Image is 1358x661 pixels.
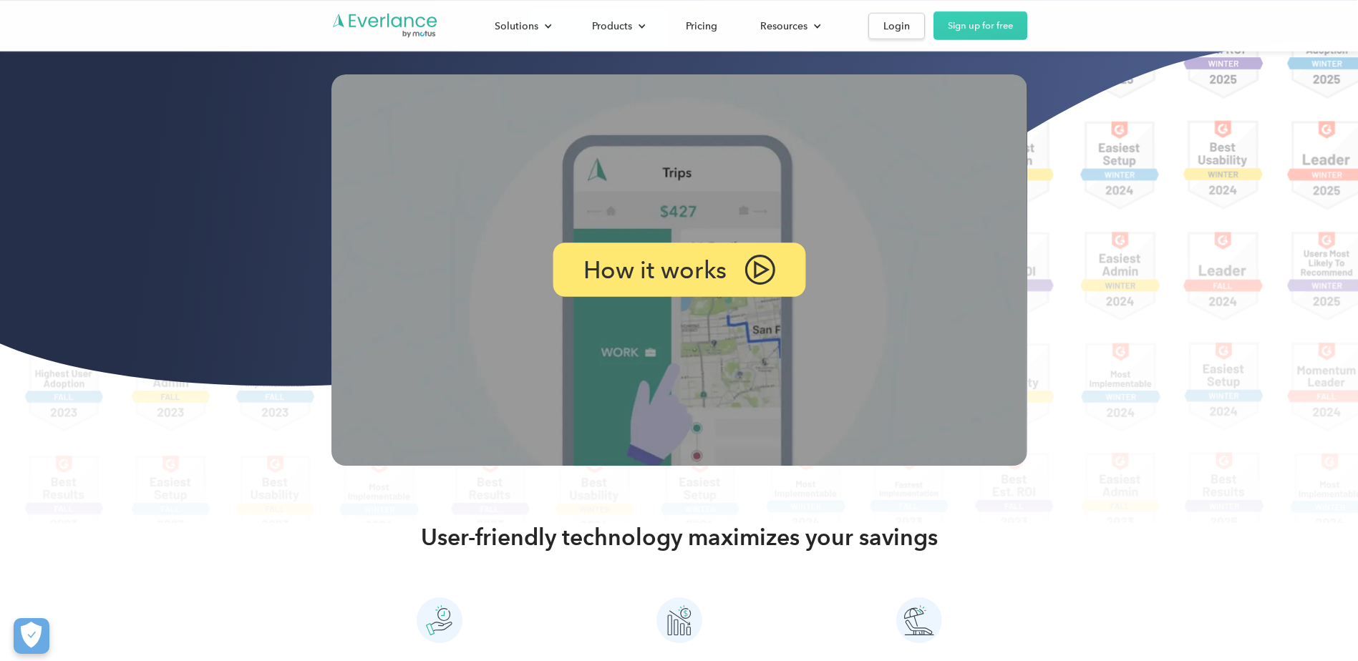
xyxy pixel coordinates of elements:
a: Login [868,12,925,39]
div: Resources [760,16,807,34]
div: Resources [746,13,833,38]
a: Pricing [671,13,732,38]
a: Go to homepage [331,12,439,39]
h2: User-friendly technology maximizes your savings [421,523,938,552]
div: Login [883,16,910,34]
a: Sign up for free [933,11,1027,40]
button: Cookies Settings [14,618,49,654]
div: Solutions [480,13,563,38]
div: Products [592,16,632,34]
div: Solutions [495,16,538,34]
input: Submit [105,85,178,115]
div: Pricing [686,16,717,34]
div: Products [578,13,657,38]
p: How it works [583,260,727,280]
